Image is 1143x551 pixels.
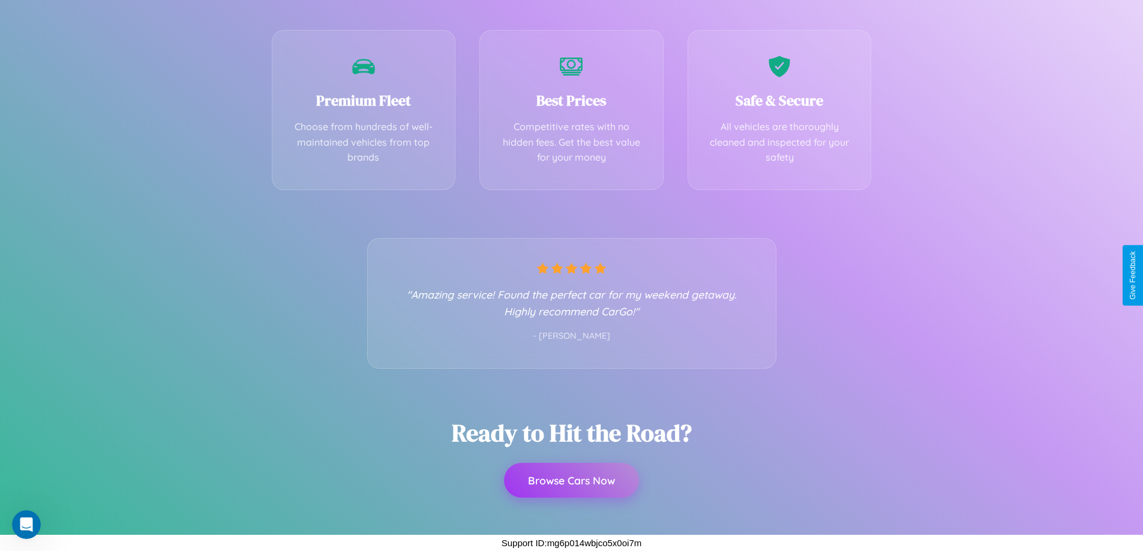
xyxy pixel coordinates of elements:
[452,417,692,449] h2: Ready to Hit the Road?
[498,91,645,110] h3: Best Prices
[12,510,41,539] iframe: Intercom live chat
[290,91,437,110] h3: Premium Fleet
[498,119,645,165] p: Competitive rates with no hidden fees. Get the best value for your money
[502,535,641,551] p: Support ID: mg6p014wbjco5x0oi7m
[706,119,853,165] p: All vehicles are thoroughly cleaned and inspected for your safety
[706,91,853,110] h3: Safe & Secure
[504,463,639,498] button: Browse Cars Now
[1129,251,1137,300] div: Give Feedback
[290,119,437,165] p: Choose from hundreds of well-maintained vehicles from top brands
[392,329,752,344] p: - [PERSON_NAME]
[392,286,752,320] p: "Amazing service! Found the perfect car for my weekend getaway. Highly recommend CarGo!"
